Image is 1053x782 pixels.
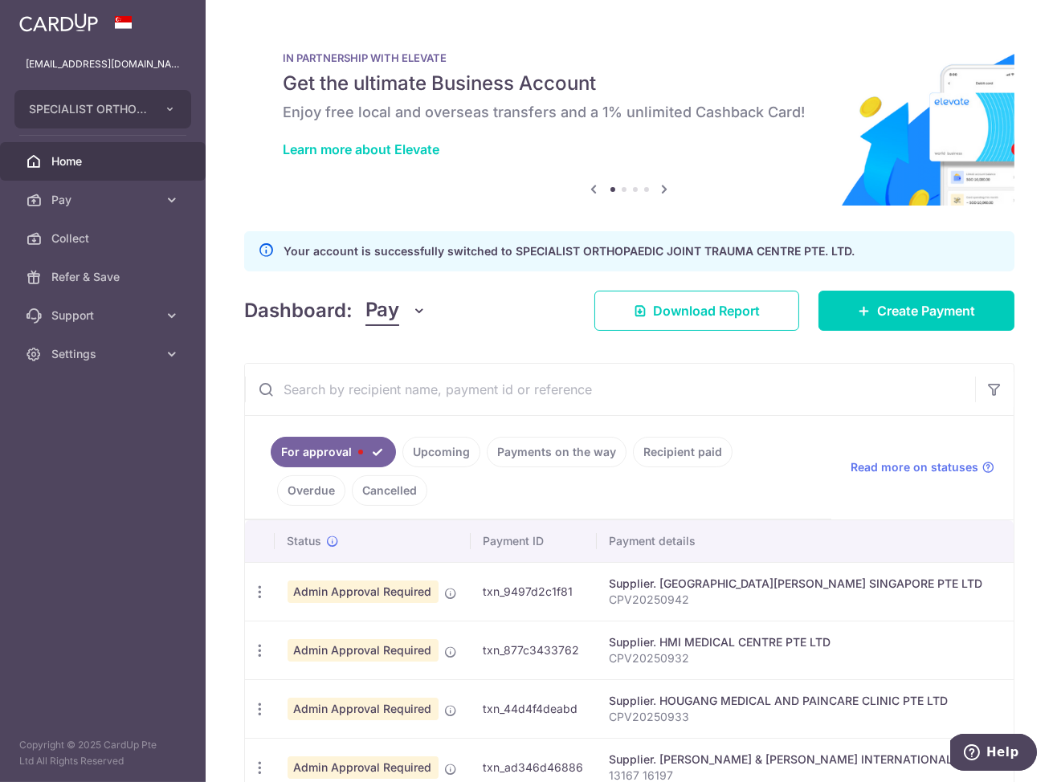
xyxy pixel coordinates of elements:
[19,13,98,32] img: CardUp
[365,295,427,326] button: Pay
[51,346,157,362] span: Settings
[471,679,597,738] td: txn_44d4f4deabd
[471,562,597,621] td: txn_9497d2c1f81
[471,621,597,679] td: txn_877c3433762
[594,291,799,331] a: Download Report
[851,459,978,475] span: Read more on statuses
[818,291,1014,331] a: Create Payment
[653,301,760,320] span: Download Report
[283,51,976,64] p: IN PARTNERSHIP WITH ELEVATE
[288,533,322,549] span: Status
[950,734,1037,774] iframe: Opens a widget where you can find more information
[36,11,69,26] span: Help
[29,101,148,117] span: SPECIALIST ORTHOPAEDIC JOINT TRAUMA CENTRE PTE. LTD.
[288,756,439,779] span: Admin Approval Required
[365,295,399,326] span: Pay
[271,437,396,467] a: For approval
[51,269,157,285] span: Refer & Save
[877,301,975,320] span: Create Payment
[352,475,427,506] a: Cancelled
[283,141,439,157] a: Learn more about Elevate
[51,230,157,246] span: Collect
[51,192,157,208] span: Pay
[283,103,976,122] h6: Enjoy free local and overseas transfers and a 1% unlimited Cashback Card!
[244,26,1014,206] img: Renovation banner
[51,308,157,324] span: Support
[245,364,975,415] input: Search by recipient name, payment id or reference
[471,520,597,562] th: Payment ID
[402,437,480,467] a: Upcoming
[487,437,626,467] a: Payments on the way
[244,296,353,325] h4: Dashboard:
[51,153,157,169] span: Home
[284,242,855,261] p: Your account is successfully switched to SPECIALIST ORTHOPAEDIC JOINT TRAUMA CENTRE PTE. LTD.
[288,639,439,662] span: Admin Approval Required
[288,698,439,720] span: Admin Approval Required
[277,475,345,506] a: Overdue
[26,56,180,72] p: [EMAIL_ADDRESS][DOMAIN_NAME]
[633,437,733,467] a: Recipient paid
[14,90,191,128] button: SPECIALIST ORTHOPAEDIC JOINT TRAUMA CENTRE PTE. LTD.
[851,459,994,475] a: Read more on statuses
[288,580,439,603] span: Admin Approval Required
[283,71,976,96] h5: Get the ultimate Business Account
